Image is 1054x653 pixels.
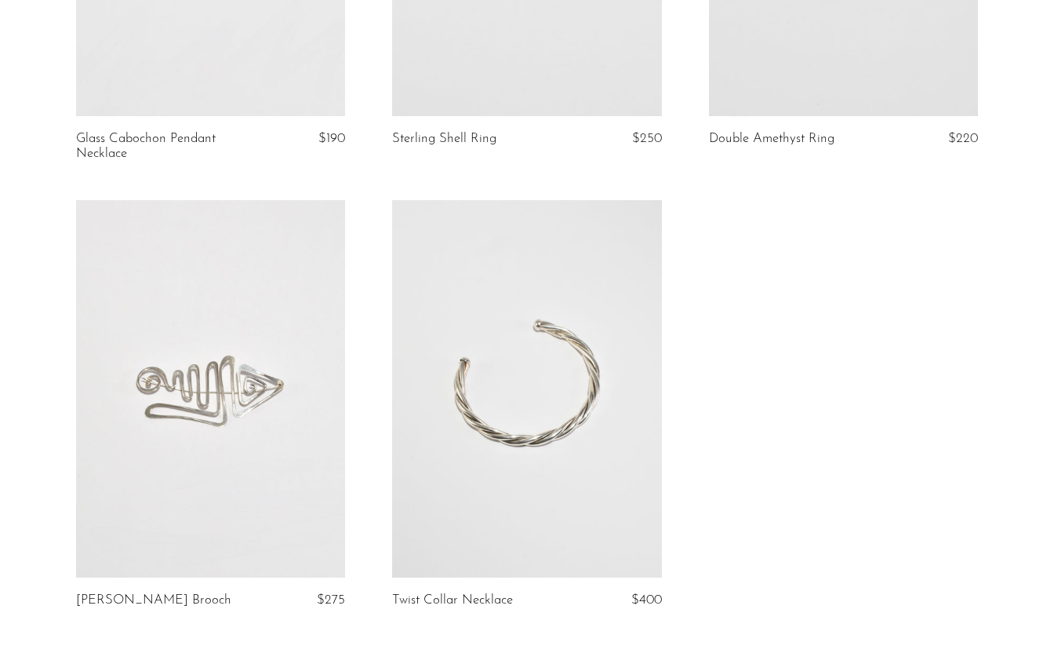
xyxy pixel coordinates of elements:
span: $275 [317,593,345,607]
a: Glass Cabochon Pendant Necklace [76,132,255,161]
span: $220 [948,132,978,145]
a: [PERSON_NAME] Brooch [76,593,231,607]
span: $400 [631,593,662,607]
span: $250 [632,132,662,145]
a: Double Amethyst Ring [709,132,834,146]
span: $190 [318,132,345,145]
a: Sterling Shell Ring [392,132,496,146]
a: Twist Collar Necklace [392,593,513,607]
